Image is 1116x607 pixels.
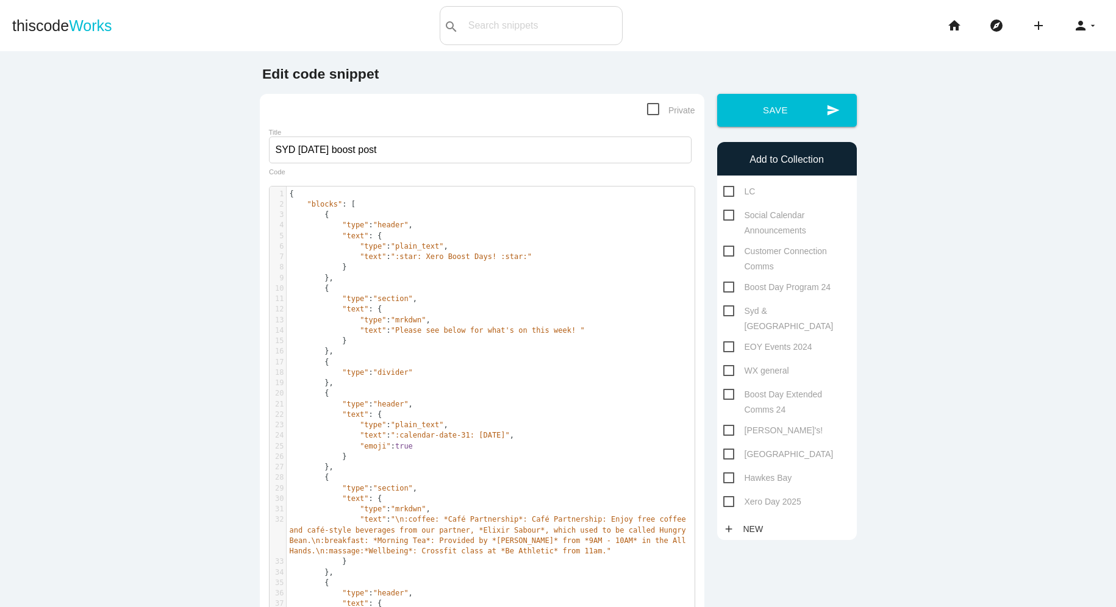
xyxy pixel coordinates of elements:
[270,378,286,388] div: 19
[290,378,334,387] span: },
[342,294,368,303] span: "type"
[723,154,851,165] h6: Add to Collection
[69,17,112,34] span: Works
[270,220,286,230] div: 4
[290,305,382,313] span: : {
[290,232,382,240] span: : {
[290,431,515,439] span: : ,
[270,315,286,325] div: 13
[342,589,368,597] span: "type"
[270,346,286,357] div: 16
[290,568,334,577] span: },
[270,514,286,525] div: 32
[723,184,756,199] span: LC
[290,190,294,198] span: {
[342,221,368,229] span: "type"
[391,252,532,261] span: ":star: Xero Boost Days! :star:"
[1088,6,1098,45] i: arrow_drop_down
[290,494,382,503] span: : {
[723,423,823,438] span: [PERSON_NAME]'s!
[723,280,831,295] span: Boost Day Program 24
[270,483,286,494] div: 29
[290,242,448,250] span: : ,
[270,367,286,378] div: 18
[290,452,347,461] span: }
[270,231,286,241] div: 5
[947,6,962,45] i: home
[290,400,413,408] span: : ,
[360,431,386,439] span: "text"
[391,326,585,335] span: "Please see below for what's on this week! "
[270,578,286,588] div: 35
[270,262,286,272] div: 8
[290,442,413,450] span: :
[270,304,286,314] div: 12
[723,518,770,540] a: addNew
[270,294,286,304] div: 11
[290,336,347,345] span: }
[270,556,286,567] div: 33
[290,557,347,566] span: }
[290,515,691,555] span: :
[290,326,585,335] span: :
[270,567,286,578] div: 34
[391,505,426,513] span: "mrkdwn"
[270,273,286,283] div: 9
[290,410,382,419] span: : {
[307,200,342,208] span: "blocks"
[290,316,431,324] span: : ,
[290,421,448,429] span: : ,
[342,232,368,240] span: "text"
[269,168,285,176] label: Code
[723,470,792,486] span: Hawkes Bay
[723,208,851,223] span: Social Calendar Announcements
[270,494,286,504] div: 30
[270,430,286,441] div: 24
[391,421,444,429] span: "plain_text"
[391,242,444,250] span: "plain_text"
[723,303,851,319] span: Syd & [GEOGRAPHIC_DATA]
[290,200,356,208] span: : [
[373,400,409,408] span: "header"
[342,484,368,492] span: "type"
[290,294,418,303] span: : ,
[373,221,409,229] span: "header"
[395,442,413,450] span: true
[290,578,329,587] span: {
[360,515,386,524] span: "text"
[270,283,286,294] div: 10
[360,326,386,335] span: "text"
[444,7,459,46] i: search
[360,442,391,450] span: "emoji"
[270,441,286,452] div: 25
[391,431,510,439] span: ":calendar-date-31: [DATE]"
[342,305,368,313] span: "text"
[290,263,347,271] span: }
[270,252,286,262] div: 7
[391,316,426,324] span: "mrkdwn"
[290,368,413,377] span: :
[290,589,413,597] span: : ,
[270,388,286,399] div: 20
[360,316,386,324] span: "type"
[342,400,368,408] span: "type"
[440,7,462,44] button: search
[290,473,329,481] span: {
[290,210,329,219] span: {
[270,462,286,472] div: 27
[462,13,622,38] input: Search snippets
[290,347,334,355] span: },
[373,294,413,303] span: "section"
[723,518,734,540] i: add
[270,504,286,514] div: 31
[290,515,691,555] span: "\n:coffee: *Café Partnership*: Café Partnership: Enjoy free coffee and café-style beverages from...
[290,274,334,282] span: },
[360,505,386,513] span: "type"
[360,242,386,250] span: "type"
[270,472,286,483] div: 28
[270,189,286,199] div: 1
[290,389,329,397] span: {
[989,6,1004,45] i: explore
[723,494,801,509] span: Xero Day 2025
[270,336,286,346] div: 15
